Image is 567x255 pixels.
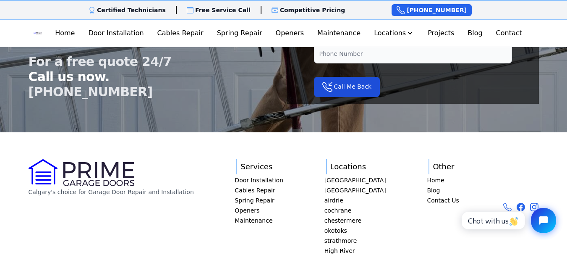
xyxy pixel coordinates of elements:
img: Logo [34,26,42,40]
a: Contact Us [427,196,459,205]
a: [PHONE_NUMBER] [29,84,153,99]
span: For a free quote 24/7 [29,54,186,69]
a: High River [324,247,386,255]
a: Projects [424,25,457,42]
span: Call us now. [29,69,186,84]
a: strathmore [324,237,386,245]
a: Openers [235,206,283,215]
button: Locations [371,25,418,42]
a: Spring Repair [235,196,283,205]
a: airdrie [324,196,386,205]
a: okotoks [324,226,386,235]
a: Maintenance [235,216,283,225]
a: Maintenance [314,25,364,42]
a: Openers [272,25,308,42]
iframe: Tidio Chat [452,201,563,240]
a: chestermere [324,216,386,225]
a: Contact [493,25,525,42]
a: Blog [464,25,486,42]
button: Call Me Back [314,77,380,97]
p: Free Service Call [195,6,251,14]
a: [PHONE_NUMBER] [392,4,472,16]
a: Cables Repair [154,25,207,42]
p: Certified Technicians [97,6,166,14]
a: Home [52,25,78,42]
a: cochrane [324,206,386,215]
input: Phone Number [314,44,512,63]
p: Competitive Pricing [280,6,345,14]
a: Door Installation [85,25,147,42]
a: Spring Repair [214,25,266,42]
